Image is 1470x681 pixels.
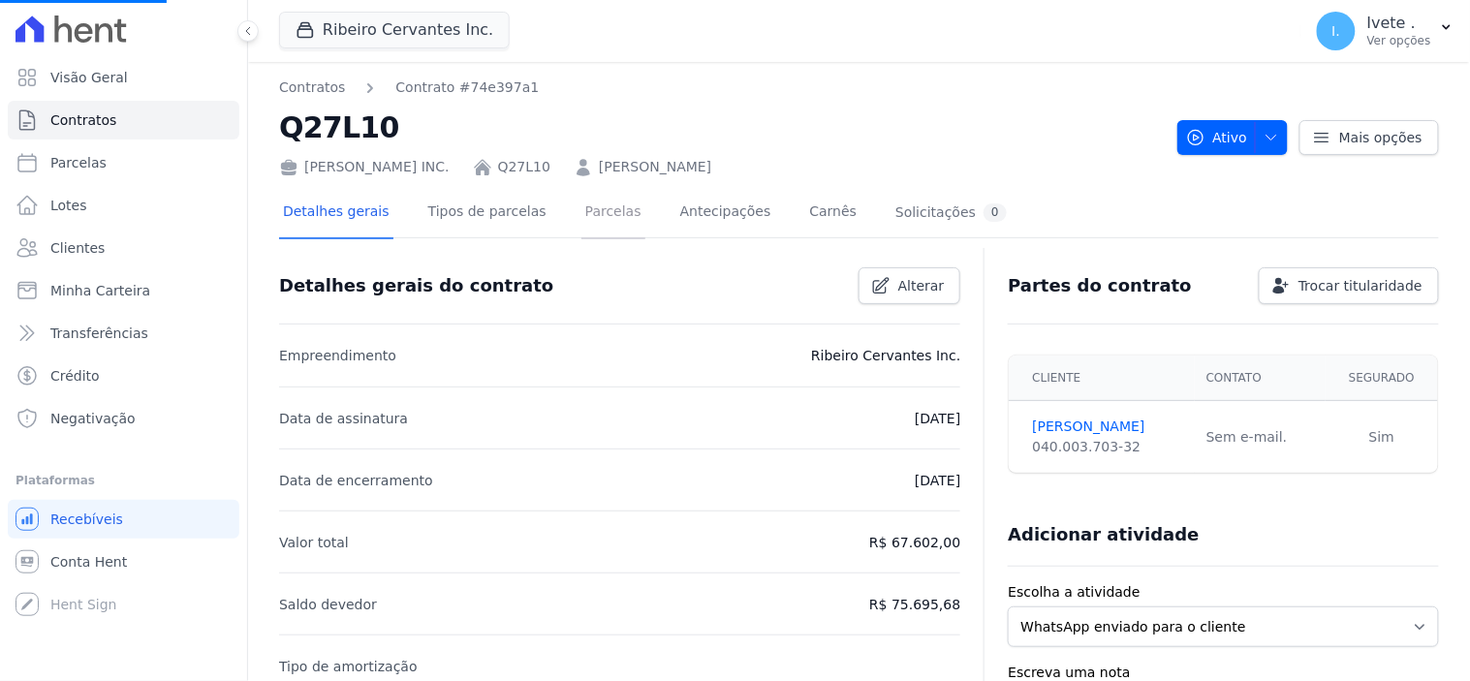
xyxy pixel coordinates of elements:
[1032,417,1182,437] a: [PERSON_NAME]
[1259,267,1439,304] a: Trocar titularidade
[50,196,87,215] span: Lotes
[8,186,239,225] a: Lotes
[279,531,349,554] p: Valor total
[1195,356,1326,401] th: Contato
[1332,24,1341,38] span: I.
[1195,401,1326,474] td: Sem e-mail.
[599,157,711,177] a: [PERSON_NAME]
[8,356,239,395] a: Crédito
[869,531,960,554] p: R$ 67.602,00
[1339,128,1423,147] span: Mais opções
[279,407,408,430] p: Data de assinatura
[1326,401,1438,474] td: Sim
[8,314,239,353] a: Transferências
[8,271,239,310] a: Minha Carteira
[1299,120,1439,155] a: Mais opções
[498,157,550,177] a: Q27L10
[50,281,150,300] span: Minha Carteira
[581,188,645,239] a: Parcelas
[279,469,433,492] p: Data de encerramento
[279,188,393,239] a: Detalhes gerais
[1008,523,1199,546] h3: Adicionar atividade
[1008,582,1439,603] label: Escolha a atividade
[8,101,239,139] a: Contratos
[279,77,539,98] nav: Breadcrumb
[279,12,510,48] button: Ribeiro Cervantes Inc.
[1367,14,1431,33] p: Ivete .
[50,238,105,258] span: Clientes
[1298,276,1423,295] span: Trocar titularidade
[50,366,100,386] span: Crédito
[895,203,1007,222] div: Solicitações
[1301,4,1470,58] button: I. Ivete . Ver opções
[676,188,775,239] a: Antecipações
[8,58,239,97] a: Visão Geral
[915,469,960,492] p: [DATE]
[279,593,377,616] p: Saldo devedor
[50,552,127,572] span: Conta Hent
[8,500,239,539] a: Recebíveis
[279,344,396,367] p: Empreendimento
[279,106,1162,149] h2: Q27L10
[279,655,418,678] p: Tipo de amortização
[50,68,128,87] span: Visão Geral
[8,229,239,267] a: Clientes
[279,77,1162,98] nav: Breadcrumb
[50,510,123,529] span: Recebíveis
[1032,437,1182,457] div: 040.003.703-32
[1177,120,1289,155] button: Ativo
[279,157,450,177] div: [PERSON_NAME] INC.
[8,542,239,581] a: Conta Hent
[50,110,116,130] span: Contratos
[984,203,1007,222] div: 0
[1186,120,1248,155] span: Ativo
[1009,356,1194,401] th: Cliente
[50,153,107,172] span: Parcelas
[279,274,553,297] h3: Detalhes gerais do contrato
[50,409,136,428] span: Negativação
[869,593,960,616] p: R$ 75.695,68
[1008,274,1192,297] h3: Partes do contrato
[915,407,960,430] p: [DATE]
[898,276,945,295] span: Alterar
[811,344,960,367] p: Ribeiro Cervantes Inc.
[424,188,550,239] a: Tipos de parcelas
[279,77,345,98] a: Contratos
[395,77,539,98] a: Contrato #74e397a1
[805,188,860,239] a: Carnês
[50,324,148,343] span: Transferências
[1367,33,1431,48] p: Ver opções
[859,267,961,304] a: Alterar
[1326,356,1438,401] th: Segurado
[16,469,232,492] div: Plataformas
[8,143,239,182] a: Parcelas
[891,188,1011,239] a: Solicitações0
[8,399,239,438] a: Negativação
